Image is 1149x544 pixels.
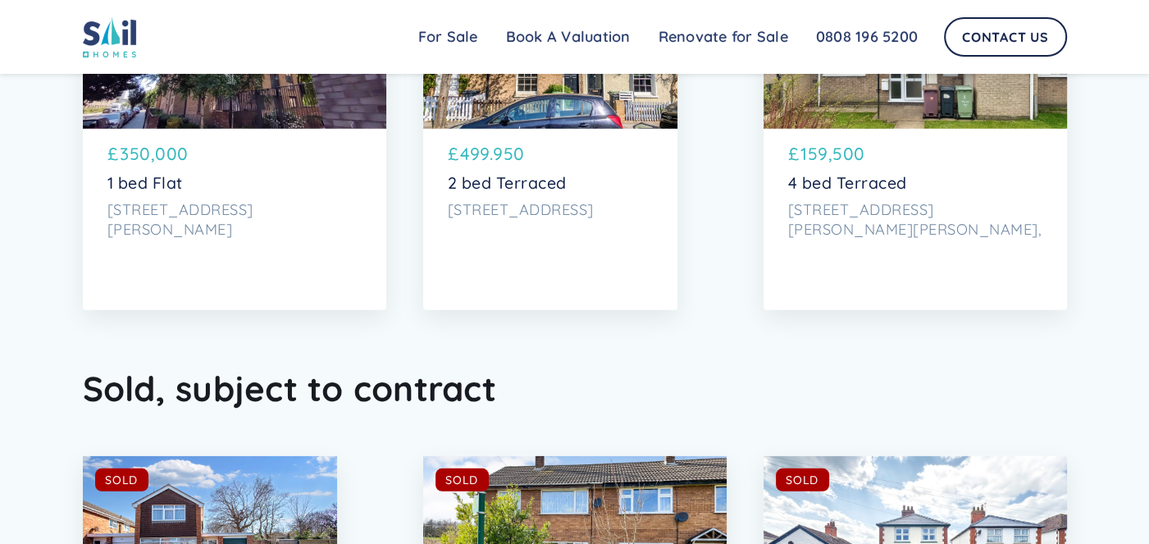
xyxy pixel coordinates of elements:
div: SOLD [445,472,478,488]
p: 159,500 [800,141,865,167]
p: [STREET_ADDRESS] [448,200,653,220]
a: 0808 196 5200 [802,21,932,53]
a: For Sale [404,21,492,53]
h2: Sold, subject to contract [83,368,1067,411]
p: £ [448,141,459,167]
p: £ [788,141,800,167]
p: 2 bed Terraced [448,173,653,193]
p: [STREET_ADDRESS][PERSON_NAME] [107,200,362,239]
p: 350,000 [120,141,189,167]
div: SOLD [786,472,818,488]
a: Contact Us [944,17,1067,57]
a: Renovate for Sale [645,21,802,53]
p: 1 bed Flat [107,173,362,193]
a: Book A Valuation [492,21,645,53]
img: sail home logo colored [83,16,137,57]
p: 499.950 [460,141,525,167]
p: £ [107,141,119,167]
div: SOLD [105,472,138,488]
p: [STREET_ADDRESS][PERSON_NAME][PERSON_NAME], [788,200,1042,239]
p: 4 bed Terraced [788,173,1042,193]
